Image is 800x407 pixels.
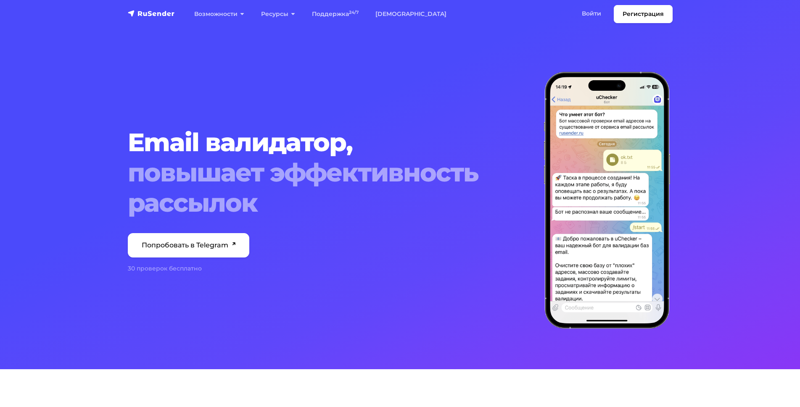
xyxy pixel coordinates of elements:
img: hero-right-validator-min.png [544,72,670,329]
h1: Email валидатор, [128,127,534,218]
a: Попробовать в Telegram [128,233,250,257]
a: Войти [573,5,610,22]
a: Возможности [186,5,253,23]
a: [DEMOGRAPHIC_DATA] [367,5,455,23]
div: 30 проверок бесплатно [128,264,534,273]
a: Регистрация [614,5,673,23]
a: Ресурсы [253,5,304,23]
a: Поддержка24/7 [304,5,367,23]
img: RuSender [128,9,175,18]
span: повышает эффективность рассылок [128,158,534,218]
sup: 24/7 [349,10,359,15]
